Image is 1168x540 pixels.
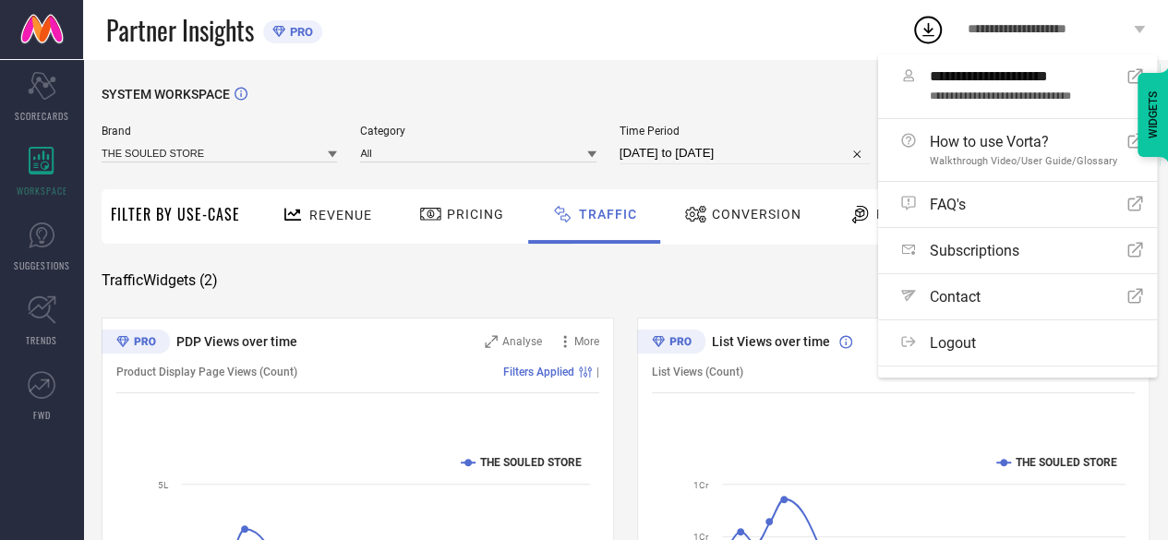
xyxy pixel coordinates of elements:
[14,258,70,272] span: SUGGESTIONS
[285,25,313,39] span: PRO
[1016,456,1117,469] text: THE SOULED STORE
[876,207,939,222] span: Returns
[911,13,945,46] div: Open download list
[106,11,254,49] span: Partner Insights
[158,480,169,490] text: 5L
[360,125,596,138] span: Category
[878,182,1157,227] a: FAQ's
[102,271,218,290] span: Traffic Widgets ( 2 )
[930,334,976,352] span: Logout
[26,333,57,347] span: TRENDS
[878,274,1157,319] a: Contact
[111,203,240,225] span: Filter By Use-Case
[102,87,230,102] span: SYSTEM WORKSPACE
[652,366,743,378] span: List Views (Count)
[620,142,870,164] input: Select time period
[620,125,870,138] span: Time Period
[693,480,709,490] text: 1Cr
[579,207,637,222] span: Traffic
[930,242,1019,259] span: Subscriptions
[878,119,1157,181] a: How to use Vorta?Walkthrough Video/User Guide/Glossary
[33,408,51,422] span: FWD
[447,207,504,222] span: Pricing
[116,366,297,378] span: Product Display Page Views (Count)
[930,155,1117,167] span: Walkthrough Video/User Guide/Glossary
[637,330,705,357] div: Premium
[309,208,372,222] span: Revenue
[502,335,542,348] span: Analyse
[596,366,599,378] span: |
[480,456,582,469] text: THE SOULED STORE
[574,335,599,348] span: More
[712,207,801,222] span: Conversion
[930,196,966,213] span: FAQ's
[102,125,337,138] span: Brand
[503,366,574,378] span: Filters Applied
[930,133,1117,150] span: How to use Vorta?
[712,334,830,349] span: List Views over time
[17,184,67,198] span: WORKSPACE
[176,334,297,349] span: PDP Views over time
[102,330,170,357] div: Premium
[878,228,1157,273] a: Subscriptions
[15,109,69,123] span: SCORECARDS
[930,288,981,306] span: Contact
[485,335,498,348] svg: Zoom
